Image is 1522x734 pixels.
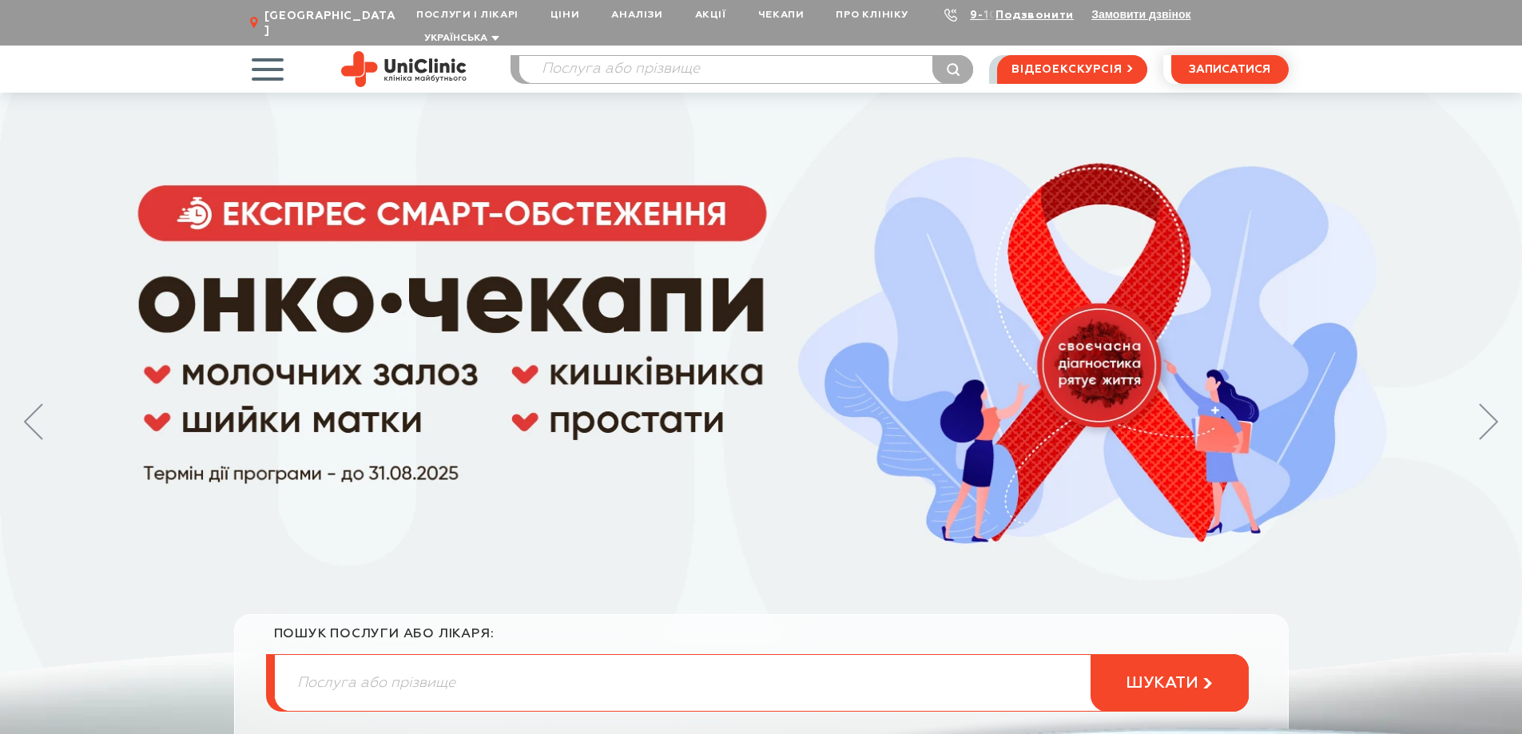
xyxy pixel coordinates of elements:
div: пошук послуги або лікаря: [274,626,1249,654]
input: Послуга або прізвище [275,655,1248,711]
span: відеоекскурсія [1011,56,1122,83]
button: Українська [420,33,499,45]
input: Послуга або прізвище [519,56,973,83]
button: шукати [1091,654,1249,712]
a: відеоекскурсія [997,55,1146,84]
button: записатися [1171,55,1289,84]
span: записатися [1189,64,1270,75]
button: Замовити дзвінок [1091,8,1190,21]
span: Українська [424,34,487,43]
img: Uniclinic [341,51,467,87]
a: 9-103 [970,10,1005,21]
a: Подзвонити [995,10,1074,21]
span: [GEOGRAPHIC_DATA] [264,9,400,38]
span: шукати [1126,673,1198,693]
